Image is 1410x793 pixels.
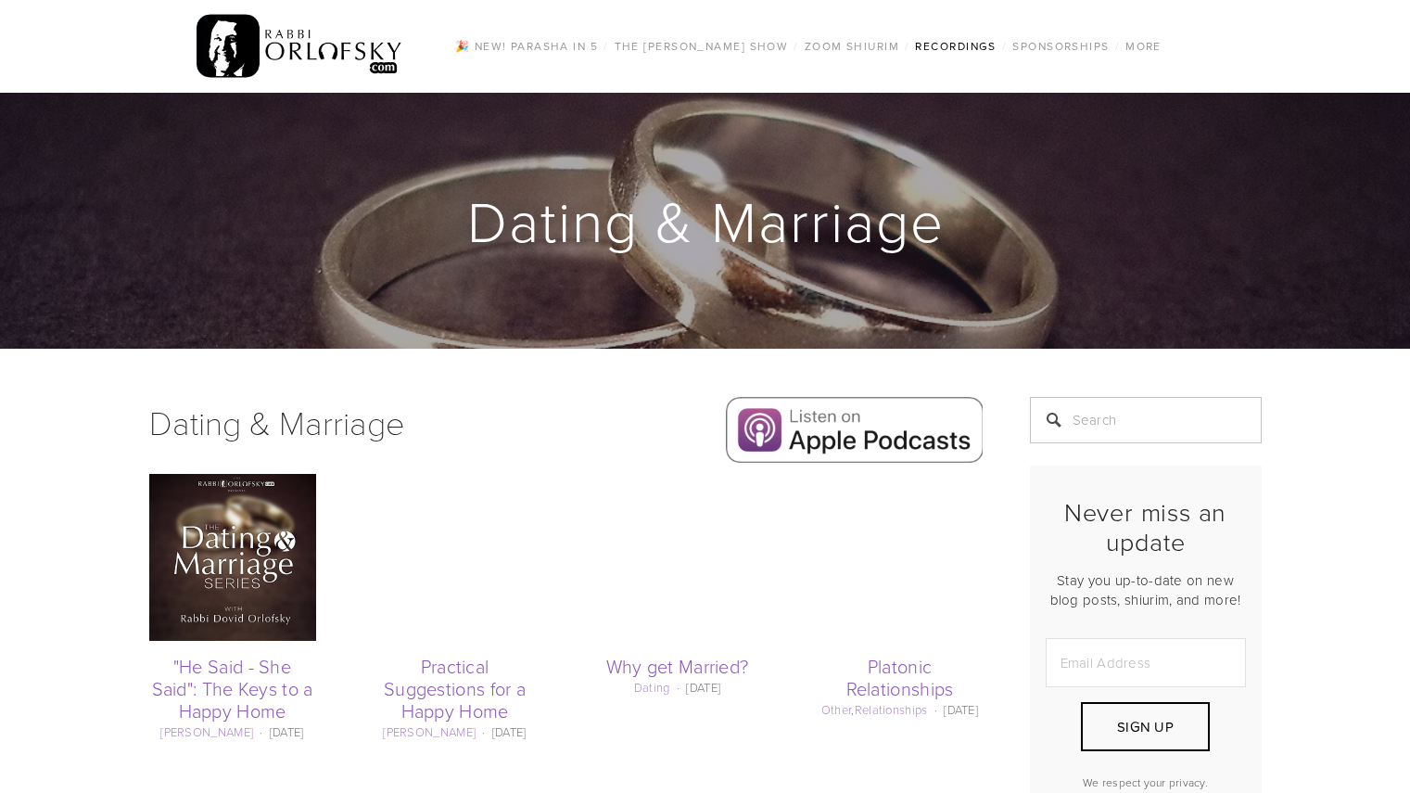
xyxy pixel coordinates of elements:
[799,34,905,58] a: Zoom Shiurim
[1081,702,1209,751] button: Sign Up
[197,10,403,83] img: RabbiOrlofsky.com
[450,34,603,58] a: 🎉 NEW! Parasha in 5
[944,701,978,718] time: [DATE]
[149,397,623,447] h1: Dating & Marriage
[603,38,608,54] span: /
[1007,34,1114,58] a: Sponsorships
[1117,717,1174,736] span: Sign Up
[492,723,527,740] time: [DATE]
[821,701,941,718] span: ,
[821,701,852,718] a: Other
[1046,570,1246,609] p: Stay you up-to-date on new blog posts, shiurim, and more!
[794,38,798,54] span: /
[909,34,1001,58] a: Recordings
[149,191,1264,250] h1: Dating & Marriage
[634,679,670,696] a: Dating
[372,474,539,641] a: Practical Suggestions for a Happy Home
[686,679,720,696] time: [DATE]
[1046,497,1246,557] h2: Never miss an update
[1046,638,1246,687] input: Email Address
[1115,38,1120,54] span: /
[817,474,984,641] a: Platonic Relationships
[1030,397,1262,443] input: Search
[149,474,316,641] img: "He Said - She Said": The Keys to a Happy Home
[152,653,313,723] a: "He Said - She Said": The Keys to a Happy Home
[609,34,794,58] a: The [PERSON_NAME] Show
[1046,774,1246,790] p: We respect your privacy.
[384,653,526,723] a: Practical Suggestions for a Happy Home
[1120,34,1167,58] a: More
[594,474,761,641] a: Why get Married?
[606,653,749,679] a: Why get Married?
[855,701,928,718] a: Relationships
[270,723,304,740] time: [DATE]
[160,723,253,740] a: [PERSON_NAME]
[383,723,476,740] a: [PERSON_NAME]
[1002,38,1007,54] span: /
[905,38,909,54] span: /
[846,653,954,701] a: Platonic Relationships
